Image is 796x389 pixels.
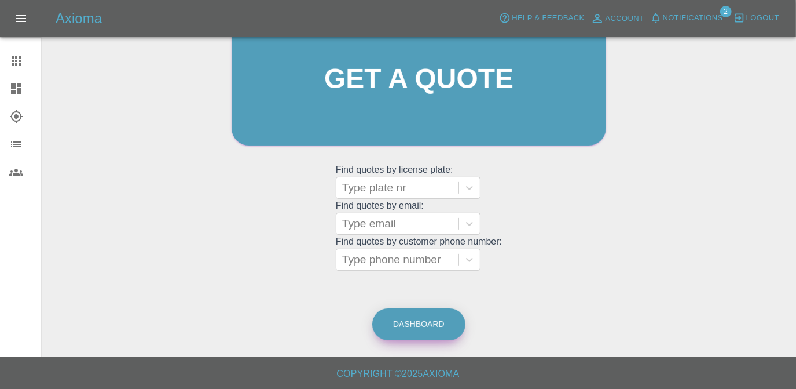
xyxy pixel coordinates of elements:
[372,308,465,340] a: Dashboard
[496,9,587,27] button: Help & Feedback
[512,12,584,25] span: Help & Feedback
[647,9,726,27] button: Notifications
[7,5,35,32] button: Open drawer
[663,12,723,25] span: Notifications
[9,366,787,382] h6: Copyright © 2025 Axioma
[588,9,647,28] a: Account
[336,237,502,271] grid: Find quotes by customer phone number:
[232,13,606,146] a: Get a quote
[720,6,732,17] span: 2
[56,9,102,28] h5: Axioma
[606,12,644,26] span: Account
[746,12,779,25] span: Logout
[336,201,502,235] grid: Find quotes by email:
[336,165,502,199] grid: Find quotes by license plate:
[731,9,782,27] button: Logout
